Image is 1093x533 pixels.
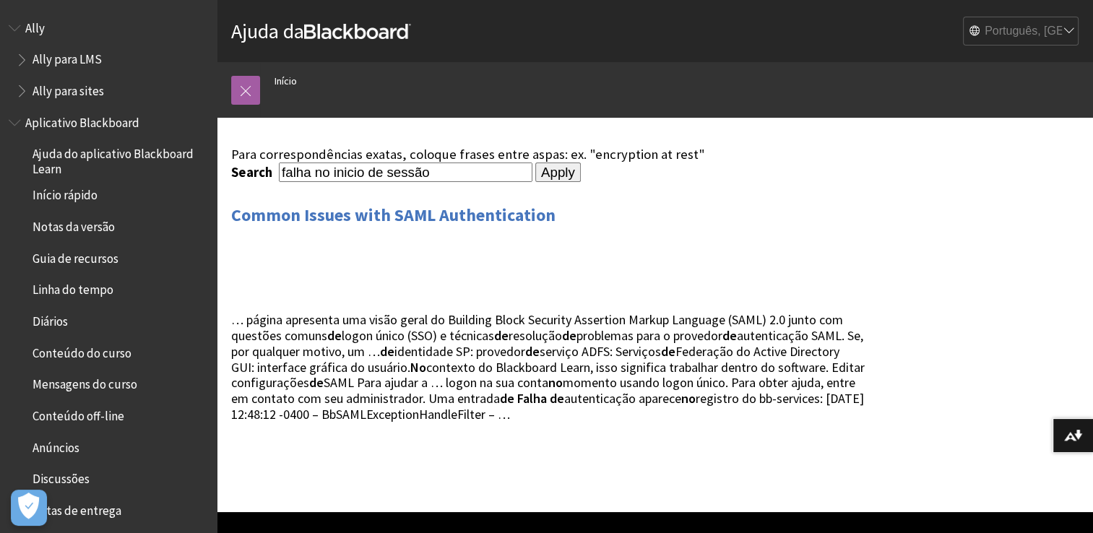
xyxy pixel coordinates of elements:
span: Datas de entrega [33,498,121,518]
strong: No [410,359,426,376]
label: Search [231,164,276,181]
a: Ajuda daBlackboard [231,18,411,44]
strong: no [681,390,696,407]
strong: de [661,343,675,360]
span: … página apresenta uma visão geral do Building Block Security Assertion Markup Language (SAML) 2.... [231,311,865,422]
input: Apply [535,162,581,183]
strong: de [550,390,564,407]
strong: Blackboard [304,24,411,39]
span: Ally para LMS [33,48,102,67]
span: Mensagens do curso [33,373,137,392]
span: Notas da versão [33,214,115,234]
span: Conteúdo off-line [33,404,124,423]
span: Guia de recursos [33,246,118,266]
a: Common Issues with SAML Authentication [231,204,556,227]
span: Aplicativo Blackboard [25,110,139,130]
strong: de [309,374,324,391]
span: Ajuda do aplicativo Blackboard Learn [33,142,207,176]
select: Site Language Selector [964,17,1079,46]
strong: de [722,327,737,344]
span: Diários [33,309,68,329]
strong: de [494,327,509,344]
strong: no [548,374,563,391]
nav: Book outline for Anthology Ally Help [9,16,208,103]
strong: de [327,327,342,344]
a: Início [275,72,297,90]
span: Anúncios [33,435,79,455]
strong: de [525,343,540,360]
button: Abrir preferências [11,490,47,526]
span: Ally [25,16,45,35]
strong: de [500,390,514,407]
span: Discussões [33,467,90,487]
span: Conteúdo do curso [33,341,131,360]
strong: de [562,327,576,344]
div: Para correspondências exatas, coloque frases entre aspas: ex. "encryption at rest" [231,147,865,162]
span: Linha do tempo [33,278,113,298]
span: Ally para sites [33,79,104,98]
span: Início rápido [33,183,98,203]
strong: de [380,343,394,360]
strong: Falha [517,390,547,407]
